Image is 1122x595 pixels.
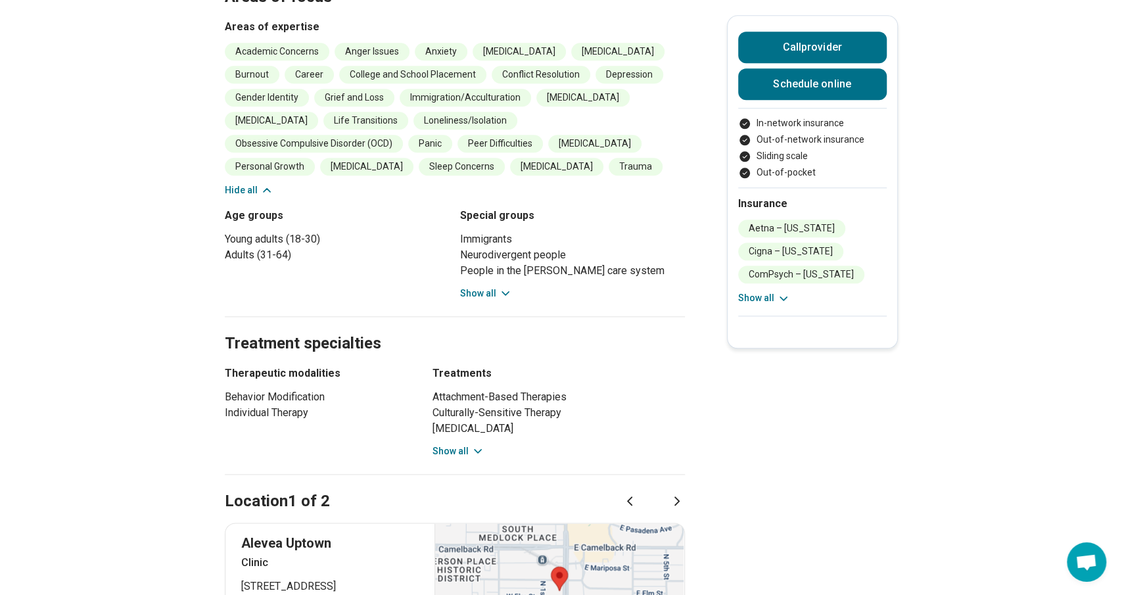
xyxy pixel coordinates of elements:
li: Obsessive Compulsive Disorder (OCD) [225,135,403,153]
li: Cigna – [US_STATE] [738,243,843,261]
li: Personal Growth [225,158,315,176]
li: [MEDICAL_DATA] [571,43,665,61]
li: [MEDICAL_DATA] [225,112,318,130]
button: Callprovider [738,32,887,64]
li: Immigration/Acculturation [400,89,531,107]
li: Gender Identity [225,89,309,107]
h2: Insurance [738,197,887,212]
li: Young adults (18-30) [225,232,450,248]
li: Culturally-Sensitive Therapy [432,406,685,421]
li: Career [285,66,334,84]
a: Schedule online [738,69,887,101]
li: People in the [PERSON_NAME] care system [460,264,685,279]
li: Loneliness/Isolation [413,112,517,130]
li: [MEDICAL_DATA] [510,158,603,176]
li: Neurodivergent people [460,248,685,264]
h3: Age groups [225,208,450,224]
li: Sleep Concerns [419,158,505,176]
li: ComPsych – [US_STATE] [738,266,864,284]
h2: Location 1 of 2 [225,491,330,513]
h3: Areas of expertise [225,20,685,36]
li: Out-of-network insurance [738,133,887,147]
li: [MEDICAL_DATA] [536,89,630,107]
li: College and School Placement [339,66,486,84]
button: Show all [432,445,484,459]
li: Out-of-pocket [738,166,887,180]
h3: Therapeutic modalities [225,366,409,382]
li: [MEDICAL_DATA] [320,158,413,176]
li: Individual Therapy [225,406,409,421]
li: Aetna – [US_STATE] [738,220,845,238]
li: Trauma [609,158,663,176]
li: Grief and Loss [314,89,394,107]
li: Anxiety [415,43,467,61]
li: Academic Concerns [225,43,329,61]
button: Show all [738,292,790,306]
button: Hide all [225,184,273,198]
button: Show all [460,287,512,301]
li: Behavior Modification [225,390,409,406]
li: Attachment-Based Therapies [432,390,685,406]
li: [MEDICAL_DATA] [473,43,566,61]
li: Anger Issues [335,43,409,61]
p: Alevea Uptown [241,535,419,553]
span: [STREET_ADDRESS] [241,579,419,595]
li: Burnout [225,66,279,84]
div: Open chat [1067,542,1106,582]
li: Peer Difficulties [457,135,543,153]
h2: Treatment specialties [225,302,685,356]
li: Panic [408,135,452,153]
li: [MEDICAL_DATA] [432,421,685,437]
li: Life Transitions [323,112,408,130]
li: In-network insurance [738,117,887,131]
li: Depression [596,66,663,84]
li: Sliding scale [738,150,887,164]
li: Immigrants [460,232,685,248]
li: Conflict Resolution [492,66,590,84]
h3: Treatments [432,366,685,382]
h3: Special groups [460,208,685,224]
li: [MEDICAL_DATA] [548,135,642,153]
p: Clinic [241,556,419,571]
ul: Payment options [738,117,887,180]
li: Adults (31-64) [225,248,450,264]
